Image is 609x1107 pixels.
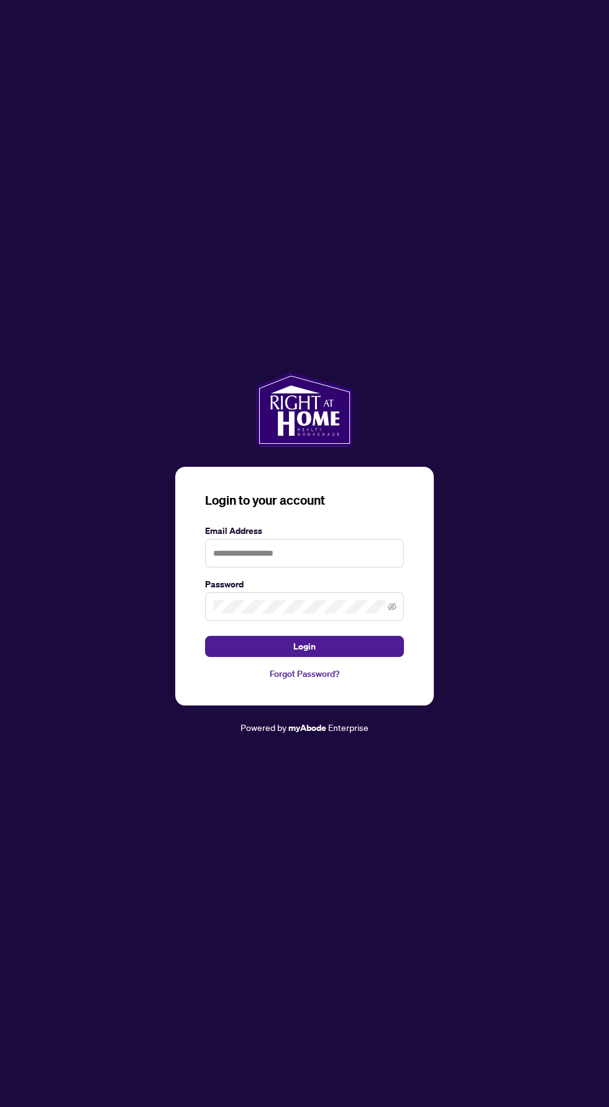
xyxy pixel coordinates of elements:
[328,722,369,733] span: Enterprise
[205,524,404,538] label: Email Address
[205,636,404,657] button: Login
[205,667,404,681] a: Forgot Password?
[205,492,404,509] h3: Login to your account
[256,372,352,447] img: ma-logo
[388,602,396,611] span: eye-invisible
[288,721,326,735] a: myAbode
[205,577,404,591] label: Password
[293,636,316,656] span: Login
[240,722,286,733] span: Powered by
